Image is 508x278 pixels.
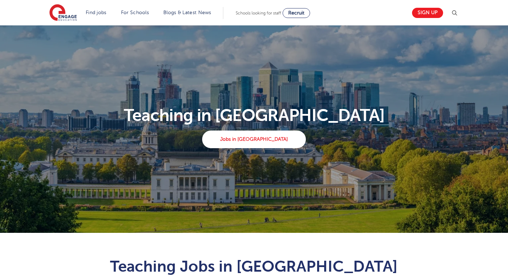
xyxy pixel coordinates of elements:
[202,131,306,148] a: Jobs in [GEOGRAPHIC_DATA]
[163,10,211,15] a: Blogs & Latest News
[121,10,149,15] a: For Schools
[86,10,107,15] a: Find jobs
[283,8,310,18] a: Recruit
[236,11,281,16] span: Schools looking for staff
[49,4,77,22] img: Engage Education
[288,10,304,16] span: Recruit
[412,8,443,18] a: Sign up
[46,107,463,124] p: Teaching in [GEOGRAPHIC_DATA]
[110,258,398,275] span: Teaching Jobs in [GEOGRAPHIC_DATA]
